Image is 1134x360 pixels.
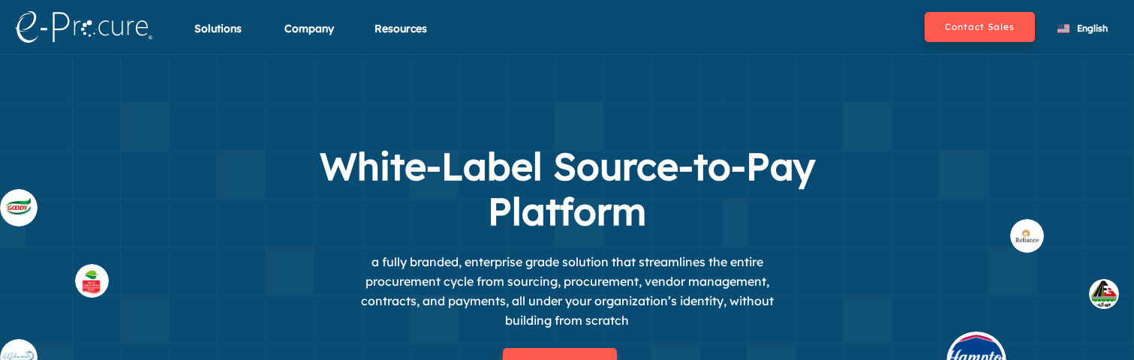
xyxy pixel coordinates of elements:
img: logo [15,11,152,43]
div: Solutions [194,21,242,55]
button: Contact Sales [925,12,1035,42]
div: Resources [374,21,427,55]
h1: White-Label Source-to-Pay Platform [267,144,868,234]
img: buyer_1.svg [1089,279,1119,309]
span: English [1077,22,1108,34]
img: buyer_rel.svg [1010,219,1044,253]
p: a fully branded, enterprise grade solution that streamlines the entire procurement cycle from sou... [342,252,793,330]
div: Company [284,21,334,55]
img: supplier_othaim.svg [75,264,109,298]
